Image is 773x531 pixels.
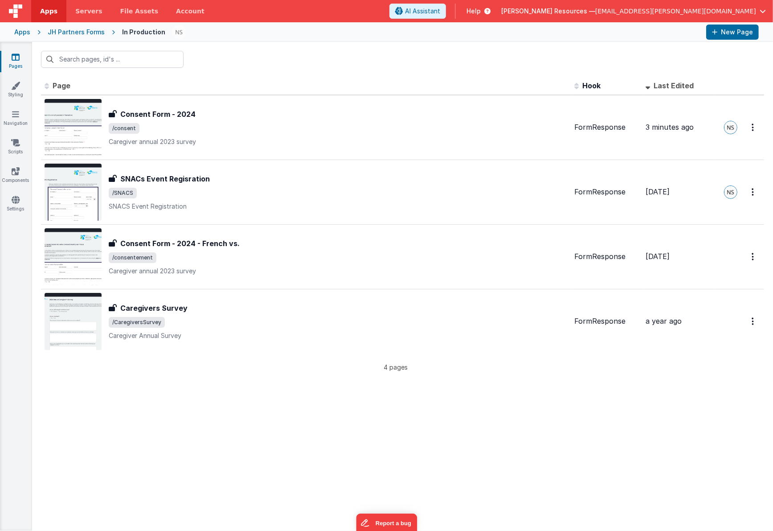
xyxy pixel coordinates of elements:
span: Help [466,7,481,16]
p: Caregiver annual 2023 survey [109,137,567,146]
input: Search pages, id's ... [41,51,184,68]
p: Caregiver annual 2023 survey [109,267,567,276]
button: Options [746,183,761,201]
span: Hook [582,81,601,90]
h3: SNACs Event Regisration [120,173,210,184]
span: Page [53,81,70,90]
span: [DATE] [646,187,670,196]
span: Servers [75,7,102,16]
div: FormResponse [574,316,638,326]
button: Options [746,312,761,330]
span: Apps [40,7,57,16]
button: [PERSON_NAME] Resources — [EMAIL_ADDRESS][PERSON_NAME][DOMAIN_NAME] [501,7,766,16]
span: /consent [109,123,139,134]
span: a year ago [646,317,682,325]
div: In Production [122,28,165,37]
span: AI Assistant [405,7,440,16]
span: Last Edited [654,81,694,90]
p: Caregiver Annual Survey [109,331,567,340]
div: Apps [14,28,30,37]
div: JH Partners Forms [48,28,105,37]
span: /SNACS [109,188,137,198]
button: AI Assistant [389,4,446,19]
span: File Assets [120,7,159,16]
span: [DATE] [646,252,670,261]
button: New Page [706,25,759,40]
span: 3 minutes ago [646,123,694,132]
img: 9faf6a77355ab8871252342ae372224e [724,186,737,198]
span: [PERSON_NAME] Resources — [501,7,595,16]
button: Options [746,247,761,266]
p: SNACS Event Registration [109,202,567,211]
img: 9faf6a77355ab8871252342ae372224e [724,121,737,134]
button: Options [746,118,761,136]
h3: Caregivers Survey [120,303,188,313]
p: 4 pages [41,362,751,372]
img: 9faf6a77355ab8871252342ae372224e [173,26,185,38]
h3: Consent Form - 2024 - French vs. [120,238,240,249]
h3: Consent Form - 2024 [120,109,196,119]
span: [EMAIL_ADDRESS][PERSON_NAME][DOMAIN_NAME] [595,7,756,16]
div: FormResponse [574,251,638,262]
div: FormResponse [574,187,638,197]
span: /CaregiversSurvey [109,317,165,328]
span: /consentement [109,252,156,263]
div: FormResponse [574,122,638,132]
